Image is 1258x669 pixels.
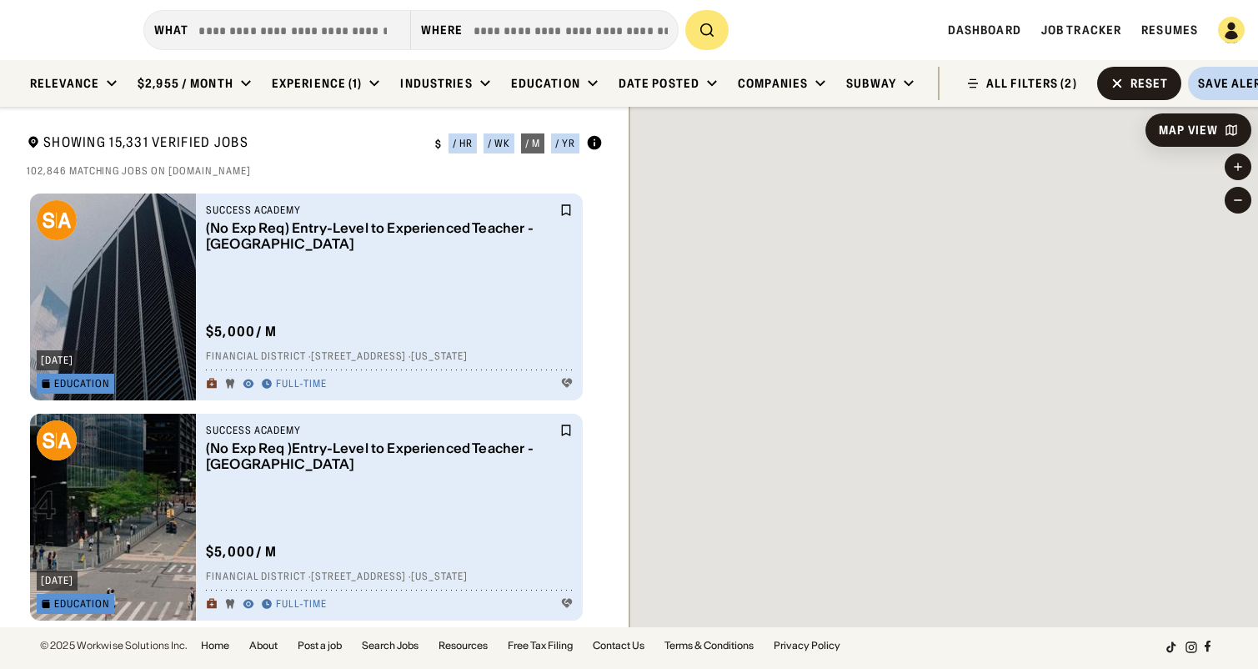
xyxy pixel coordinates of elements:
[138,76,233,91] div: $2,955 / month
[439,641,488,651] a: Resources
[1041,23,1121,38] a: Job Tracker
[206,204,556,217] div: Success Academy
[13,15,133,45] img: Bandana logotype
[54,599,110,609] div: Education
[435,138,442,151] div: $
[298,641,342,651] a: Post a job
[54,379,110,389] div: Education
[1130,78,1169,89] div: Reset
[774,641,840,651] a: Privacy Policy
[272,76,363,91] div: Experience (1)
[206,424,556,437] div: Success Academy
[41,355,73,365] div: [DATE]
[40,641,188,651] div: © 2025 Workwise Solutions Inc.
[555,138,575,148] div: / yr
[276,598,327,611] div: Full-time
[201,641,229,651] a: Home
[37,420,77,460] img: Success Academy logo
[27,133,422,154] div: Showing 15,331 Verified Jobs
[664,641,754,651] a: Terms & Conditions
[453,138,473,148] div: / hr
[1141,23,1198,38] a: Resumes
[27,187,603,628] div: grid
[400,76,472,91] div: Industries
[206,323,278,340] div: $ 5,000 / m
[249,641,278,651] a: About
[276,378,327,391] div: Full-time
[206,440,556,472] div: (No Exp Req )Entry-Level to Experienced Teacher - [GEOGRAPHIC_DATA]
[154,23,188,38] div: what
[27,164,603,178] div: 102,846 matching jobs on [DOMAIN_NAME]
[619,76,699,91] div: Date Posted
[738,76,808,91] div: Companies
[206,350,573,364] div: Financial District · [STREET_ADDRESS] · [US_STATE]
[37,200,77,240] img: Success Academy logo
[1159,124,1218,136] div: Map View
[986,78,1077,89] div: ALL FILTERS (2)
[206,543,278,561] div: $ 5,000 / m
[41,576,73,586] div: [DATE]
[206,220,556,252] div: (No Exp Req) Entry-Level to Experienced Teacher - [GEOGRAPHIC_DATA]
[525,138,540,148] div: / m
[593,641,644,651] a: Contact Us
[511,76,580,91] div: Education
[362,641,418,651] a: Search Jobs
[206,571,573,584] div: Financial District · [STREET_ADDRESS] · [US_STATE]
[948,23,1021,38] a: Dashboard
[421,23,464,38] div: Where
[30,76,99,91] div: Relevance
[508,641,573,651] a: Free Tax Filing
[488,138,510,148] div: / wk
[846,76,896,91] div: Subway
